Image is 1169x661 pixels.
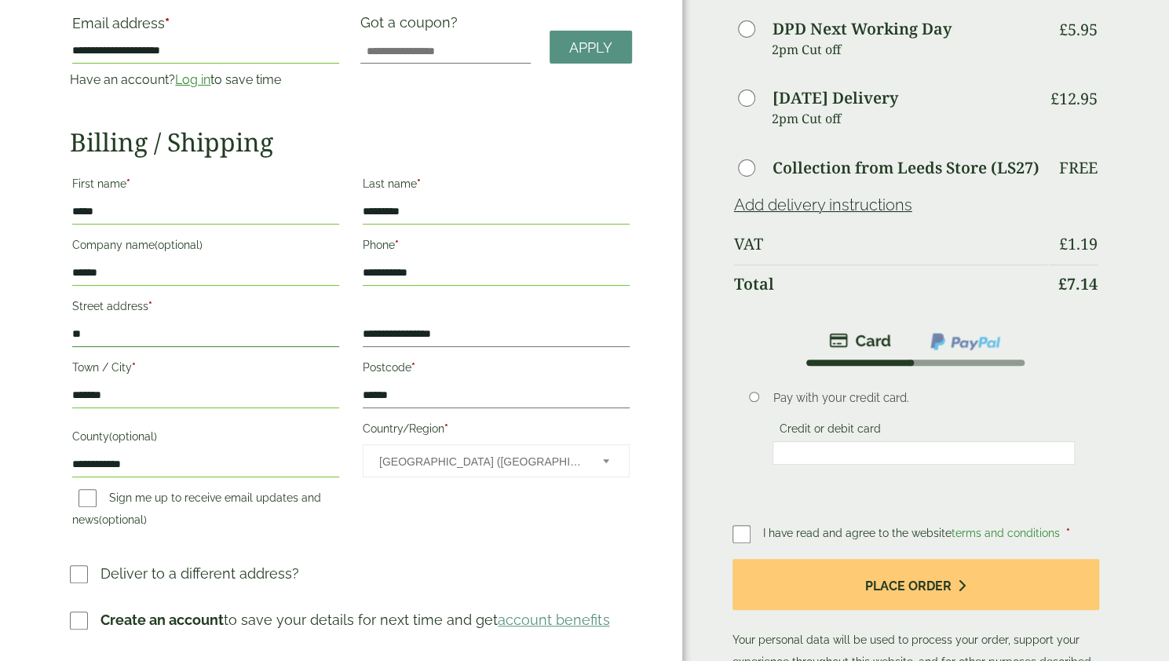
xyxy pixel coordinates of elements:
[100,563,299,584] p: Deliver to a different address?
[72,356,339,383] label: Town / City
[772,38,1047,61] p: 2pm Cut off
[363,444,630,477] span: Country/Region
[952,527,1060,539] a: terms and conditions
[126,177,130,190] abbr: required
[734,265,1047,303] th: Total
[72,425,339,452] label: County
[70,71,342,89] p: Have an account? to save time
[498,612,609,628] a: account benefits
[773,90,898,106] label: [DATE] Delivery
[72,16,339,38] label: Email address
[734,225,1047,263] th: VAT
[411,361,415,374] abbr: required
[773,21,952,37] label: DPD Next Working Day
[379,445,582,478] span: United Kingdom (UK)
[550,31,632,64] a: Apply
[829,331,891,350] img: stripe.png
[100,609,609,630] p: to save your details for next time and get
[363,418,630,444] label: Country/Region
[70,127,631,157] h2: Billing / Shipping
[363,356,630,383] label: Postcode
[777,446,1070,460] iframe: Secure card payment input frame
[109,430,157,443] span: (optional)
[929,331,1002,352] img: ppcp-gateway.png
[363,173,630,199] label: Last name
[100,612,224,628] strong: Create an account
[1050,88,1059,109] span: £
[99,513,147,526] span: (optional)
[72,173,339,199] label: First name
[772,107,1047,130] p: 2pm Cut off
[165,15,170,31] abbr: required
[1058,273,1067,294] span: £
[72,234,339,261] label: Company name
[773,160,1039,176] label: Collection from Leeds Store (LS27)
[395,239,399,251] abbr: required
[1066,527,1070,539] abbr: required
[1058,273,1098,294] bdi: 7.14
[132,361,136,374] abbr: required
[72,491,321,531] label: Sign me up to receive email updates and news
[732,559,1099,610] button: Place order
[763,527,1063,539] span: I have read and agree to the website
[175,72,210,87] a: Log in
[1059,233,1098,254] bdi: 1.19
[1050,88,1098,109] bdi: 12.95
[79,489,97,507] input: Sign me up to receive email updates and news(optional)
[444,422,448,435] abbr: required
[734,195,912,214] a: Add delivery instructions
[148,300,152,312] abbr: required
[72,295,339,322] label: Street address
[363,234,630,261] label: Phone
[1059,233,1068,254] span: £
[1059,19,1068,40] span: £
[360,14,464,38] label: Got a coupon?
[1059,19,1098,40] bdi: 5.95
[1059,159,1098,177] p: Free
[155,239,203,251] span: (optional)
[569,39,612,57] span: Apply
[773,422,886,440] label: Credit or debit card
[773,389,1075,407] p: Pay with your credit card.
[417,177,421,190] abbr: required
